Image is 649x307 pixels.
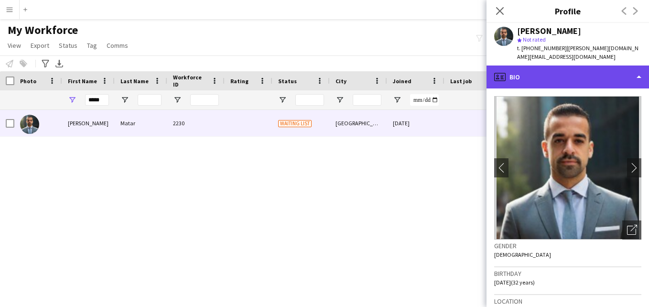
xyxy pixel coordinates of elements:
[494,279,535,286] span: [DATE] (32 years)
[450,77,472,85] span: Last job
[54,58,65,69] app-action-btn: Export XLSX
[173,74,207,88] span: Workforce ID
[31,41,49,50] span: Export
[40,58,51,69] app-action-btn: Advanced filters
[494,241,641,250] h3: Gender
[230,77,249,85] span: Rating
[487,5,649,17] h3: Profile
[335,96,344,104] button: Open Filter Menu
[295,94,324,106] input: Status Filter Input
[517,27,581,35] div: [PERSON_NAME]
[494,96,641,240] img: Crew avatar or photo
[494,251,551,258] span: [DEMOGRAPHIC_DATA]
[278,120,312,127] span: Waiting list
[173,96,182,104] button: Open Filter Menu
[120,96,129,104] button: Open Filter Menu
[68,77,97,85] span: First Name
[330,110,387,136] div: [GEOGRAPHIC_DATA]
[190,94,219,106] input: Workforce ID Filter Input
[410,94,439,106] input: Joined Filter Input
[20,115,39,134] img: Cesar Matar
[20,77,36,85] span: Photo
[115,110,167,136] div: Matar
[622,220,641,240] div: Open photos pop-in
[59,41,77,50] span: Status
[120,77,149,85] span: Last Name
[494,269,641,278] h3: Birthday
[387,110,444,136] div: [DATE]
[487,66,649,88] div: Bio
[83,39,101,52] a: Tag
[8,23,78,37] span: My Workforce
[517,44,638,60] span: | [PERSON_NAME][DOMAIN_NAME][EMAIL_ADDRESS][DOMAIN_NAME]
[27,39,53,52] a: Export
[517,44,567,52] span: t. [PHONE_NUMBER]
[103,39,132,52] a: Comms
[393,77,411,85] span: Joined
[138,94,162,106] input: Last Name Filter Input
[523,36,546,43] span: Not rated
[4,39,25,52] a: View
[85,94,109,106] input: First Name Filter Input
[87,41,97,50] span: Tag
[494,297,641,306] h3: Location
[167,110,225,136] div: 2230
[278,77,297,85] span: Status
[62,110,115,136] div: [PERSON_NAME]
[8,41,21,50] span: View
[68,96,76,104] button: Open Filter Menu
[353,94,381,106] input: City Filter Input
[278,96,287,104] button: Open Filter Menu
[55,39,81,52] a: Status
[107,41,128,50] span: Comms
[335,77,346,85] span: City
[393,96,401,104] button: Open Filter Menu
